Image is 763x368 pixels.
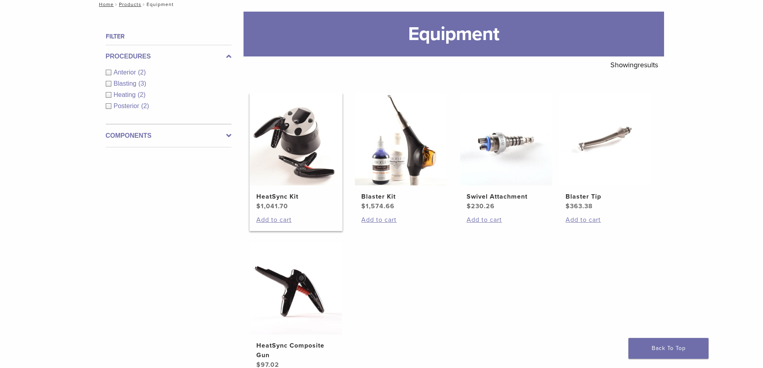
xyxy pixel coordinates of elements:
[361,192,441,201] h2: Blaster Kit
[354,93,448,211] a: Blaster KitBlaster Kit $1,574.66
[141,2,147,6] span: /
[114,2,119,6] span: /
[119,2,141,7] a: Products
[114,91,138,98] span: Heating
[559,93,651,185] img: Blaster Tip
[467,202,471,210] span: $
[250,242,342,334] img: HeatSync Composite Gun
[114,69,138,76] span: Anterior
[250,93,343,211] a: HeatSync KitHeatSync Kit $1,041.70
[559,93,652,211] a: Blaster TipBlaster Tip $363.38
[566,192,645,201] h2: Blaster Tip
[141,103,149,109] span: (2)
[460,93,552,185] img: Swivel Attachment
[114,103,141,109] span: Posterior
[467,192,546,201] h2: Swivel Attachment
[610,56,658,73] p: Showing results
[106,131,232,141] label: Components
[106,52,232,61] label: Procedures
[256,202,288,210] bdi: 1,041.70
[244,12,664,56] h1: Equipment
[256,202,261,210] span: $
[460,93,553,211] a: Swivel AttachmentSwivel Attachment $230.26
[138,80,146,87] span: (3)
[361,202,395,210] bdi: 1,574.66
[97,2,114,7] a: Home
[138,91,146,98] span: (2)
[138,69,146,76] span: (2)
[114,80,139,87] span: Blasting
[566,202,593,210] bdi: 363.38
[361,215,441,225] a: Add to cart: “Blaster Kit”
[467,202,495,210] bdi: 230.26
[355,93,447,185] img: Blaster Kit
[566,215,645,225] a: Add to cart: “Blaster Tip”
[256,341,336,360] h2: HeatSync Composite Gun
[361,202,366,210] span: $
[106,32,232,41] h4: Filter
[250,93,342,185] img: HeatSync Kit
[467,215,546,225] a: Add to cart: “Swivel Attachment”
[566,202,570,210] span: $
[628,338,709,359] a: Back To Top
[256,192,336,201] h2: HeatSync Kit
[256,215,336,225] a: Add to cart: “HeatSync Kit”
